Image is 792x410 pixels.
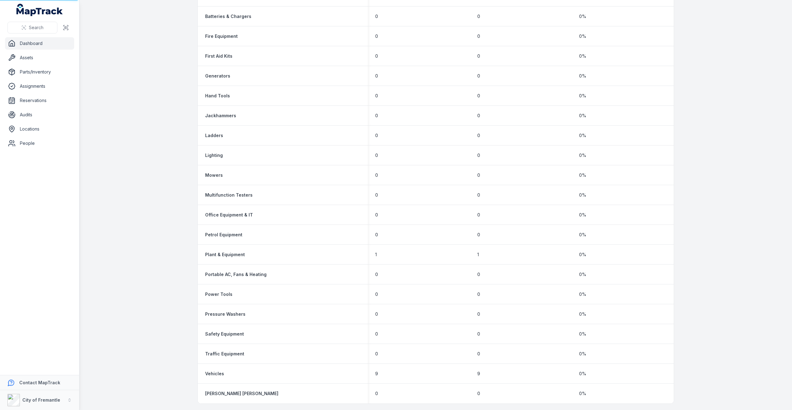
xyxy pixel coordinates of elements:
span: 0 [477,390,480,397]
a: Generators [205,73,230,79]
span: 0 [375,113,378,119]
a: Traffic Equipment [205,351,244,357]
span: 0 [375,390,378,397]
strong: City of Fremantle [22,397,60,403]
a: Dashboard [5,37,74,50]
span: 0 [477,232,480,238]
span: 0 [477,271,480,278]
a: Batteries & Chargers [205,13,251,20]
span: 0 [477,351,480,357]
a: Safety Equipment [205,331,244,337]
span: Search [29,25,43,31]
a: Office Equipment & IT [205,212,253,218]
a: Hand Tools [205,93,230,99]
span: 0 [375,351,378,357]
span: 0 [477,113,480,119]
span: 0 [477,13,480,20]
a: Assets [5,51,74,64]
span: 0 % [579,291,586,297]
a: MapTrack [16,4,63,16]
span: 0 [375,212,378,218]
span: 0 [477,73,480,79]
span: 0 [375,132,378,139]
span: 0 [375,172,378,178]
a: Assignments [5,80,74,92]
a: Power Tools [205,291,232,297]
span: 0 [375,53,378,59]
span: 0 [375,232,378,238]
span: 0 % [579,93,586,99]
span: 0 % [579,192,586,198]
span: 0 [477,53,480,59]
a: Fire Equipment [205,33,238,39]
a: Pressure Washers [205,311,245,317]
span: 0 % [579,311,586,317]
span: 0 % [579,371,586,377]
span: 0 % [579,73,586,79]
span: 0 [477,132,480,139]
span: 9 [477,371,480,377]
a: Multifunction Testers [205,192,253,198]
span: 0 % [579,351,586,357]
span: 0 [477,311,480,317]
span: 0 [477,291,480,297]
span: 0 [375,271,378,278]
span: 0 % [579,33,586,39]
span: 0 % [579,390,586,397]
a: Plant & Equipment [205,252,245,258]
span: 0 % [579,132,586,139]
a: Jackhammers [205,113,236,119]
span: 0 [477,192,480,198]
span: 0 % [579,152,586,158]
span: 0 [375,331,378,337]
a: Portable AC, Fans & Heating [205,271,267,278]
a: Ladders [205,132,223,139]
a: First Aid Kits [205,53,232,59]
a: Lighting [205,152,223,158]
a: Mowers [205,172,223,178]
strong: [PERSON_NAME] [PERSON_NAME] [205,390,278,397]
span: 0 % [579,53,586,59]
span: 0 [375,73,378,79]
span: 0 [375,13,378,20]
span: 0 [477,172,480,178]
span: 0 [375,93,378,99]
span: 0 [375,291,378,297]
span: 0 % [579,252,586,258]
a: People [5,137,74,149]
span: 1 [375,252,377,258]
span: 0 % [579,172,586,178]
span: 0 % [579,271,586,278]
span: 0 % [579,331,586,337]
span: 0 [375,152,378,158]
span: 0 [477,152,480,158]
a: Parts/Inventory [5,66,74,78]
span: 0 % [579,212,586,218]
span: 0 % [579,232,586,238]
a: Vehicles [205,371,224,377]
a: Petrol Equipment [205,232,242,238]
a: Locations [5,123,74,135]
span: 0 % [579,13,586,20]
span: 0 [375,33,378,39]
span: 0 [375,192,378,198]
button: Search [7,22,57,33]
